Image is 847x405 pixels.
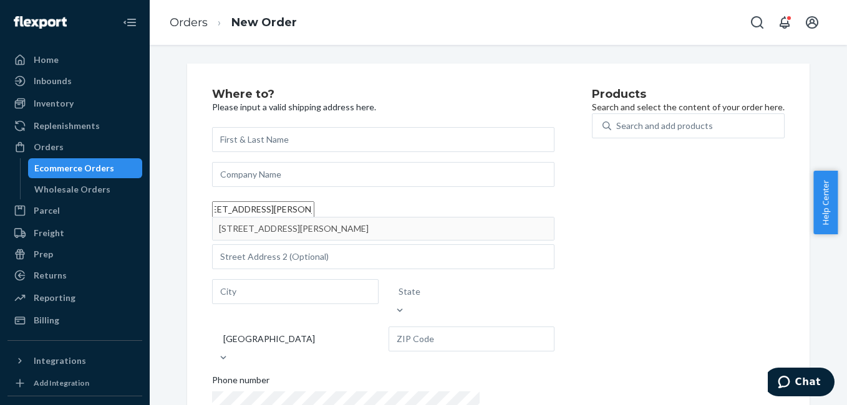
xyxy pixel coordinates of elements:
[212,201,314,217] input: [STREET_ADDRESS][PERSON_NAME] Street1 cannot exceed 35 characters
[7,50,142,70] a: Home
[7,351,142,371] button: Integrations
[212,88,554,101] h2: Where to?
[813,171,838,234] button: Help Center
[212,101,554,113] p: Please input a valid shipping address here.
[7,265,142,285] a: Returns
[34,162,114,174] div: Ecommerce Orders
[7,244,142,264] a: Prep
[34,75,72,87] div: Inbounds
[7,201,142,221] a: Parcel
[592,101,785,113] p: Search and select the content of your order here.
[399,285,420,298] div: State
[7,288,142,308] a: Reporting
[389,326,555,351] input: ZIP Code
[34,378,89,388] div: Add Integration
[34,269,67,282] div: Returns
[34,227,64,239] div: Freight
[34,248,53,260] div: Prep
[34,54,59,66] div: Home
[28,179,143,199] a: Wholesale Orders
[800,10,825,35] button: Open account menu
[160,4,307,41] ol: breadcrumbs
[212,244,554,269] input: Street Address 2 (Optional)
[592,88,785,101] h2: Products
[34,314,59,326] div: Billing
[34,97,74,110] div: Inventory
[7,116,142,136] a: Replenishments
[34,120,100,132] div: Replenishments
[231,16,297,29] a: New Order
[616,120,713,132] div: Search and add products
[7,310,142,330] a: Billing
[34,355,86,367] div: Integrations
[745,10,770,35] button: Open Search Box
[34,183,110,196] div: Wholesale Orders
[34,141,64,153] div: Orders
[34,204,60,217] div: Parcel
[222,333,223,345] input: [GEOGRAPHIC_DATA]
[14,16,67,29] img: Flexport logo
[7,223,142,243] a: Freight
[212,374,269,391] span: Phone number
[212,162,554,187] input: Company Name
[212,127,554,152] input: First & Last Name
[7,376,142,391] a: Add Integration
[7,71,142,91] a: Inbounds
[219,217,548,240] div: [STREET_ADDRESS][PERSON_NAME]
[772,10,797,35] button: Open notifications
[768,368,835,399] iframe: Opens a widget where you can chat to one of our agents
[223,333,315,345] div: [GEOGRAPHIC_DATA]
[28,158,143,178] a: Ecommerce Orders
[212,279,379,304] input: City
[117,10,142,35] button: Close Navigation
[170,16,208,29] a: Orders
[7,137,142,157] a: Orders
[34,292,75,304] div: Reporting
[7,93,142,113] a: Inventory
